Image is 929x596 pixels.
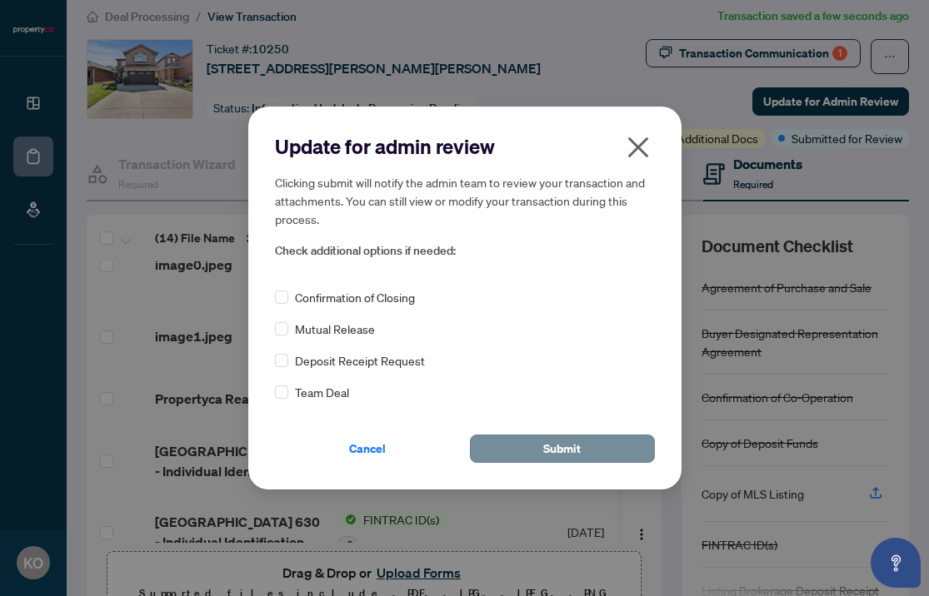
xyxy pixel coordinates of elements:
span: Cancel [349,435,386,462]
span: Mutual Release [295,320,375,338]
span: Check additional options if needed: [275,241,655,261]
span: Team Deal [295,383,349,401]
h5: Clicking submit will notify the admin team to review your transaction and attachments. You can st... [275,173,655,228]
button: Open asap [871,538,921,588]
span: Submit [543,435,581,462]
button: Cancel [275,435,460,463]
span: close [625,134,652,161]
h2: Update for admin review [275,133,655,160]
span: Deposit Receipt Request [295,351,425,370]
span: Confirmation of Closing [295,288,415,306]
button: Submit [470,435,655,463]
